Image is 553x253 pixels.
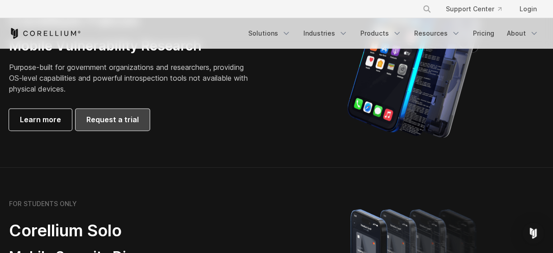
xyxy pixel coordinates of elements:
[9,62,255,94] p: Purpose-built for government organizations and researchers, providing OS-level capabilities and p...
[409,25,466,41] a: Resources
[411,1,544,17] div: Navigation Menu
[512,1,544,17] a: Login
[9,28,81,39] a: Corellium Home
[355,25,407,41] a: Products
[419,1,435,17] button: Search
[468,25,500,41] a: Pricing
[86,114,139,125] span: Request a trial
[439,1,509,17] a: Support Center
[243,25,296,41] a: Solutions
[9,109,72,130] a: Learn more
[501,25,544,41] a: About
[298,25,353,41] a: Industries
[243,25,544,41] div: Navigation Menu
[20,114,61,125] span: Learn more
[9,221,255,241] h2: Corellium Solo
[76,109,150,130] a: Request a trial
[522,222,544,244] div: Open Intercom Messenger
[9,200,77,208] h6: FOR STUDENTS ONLY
